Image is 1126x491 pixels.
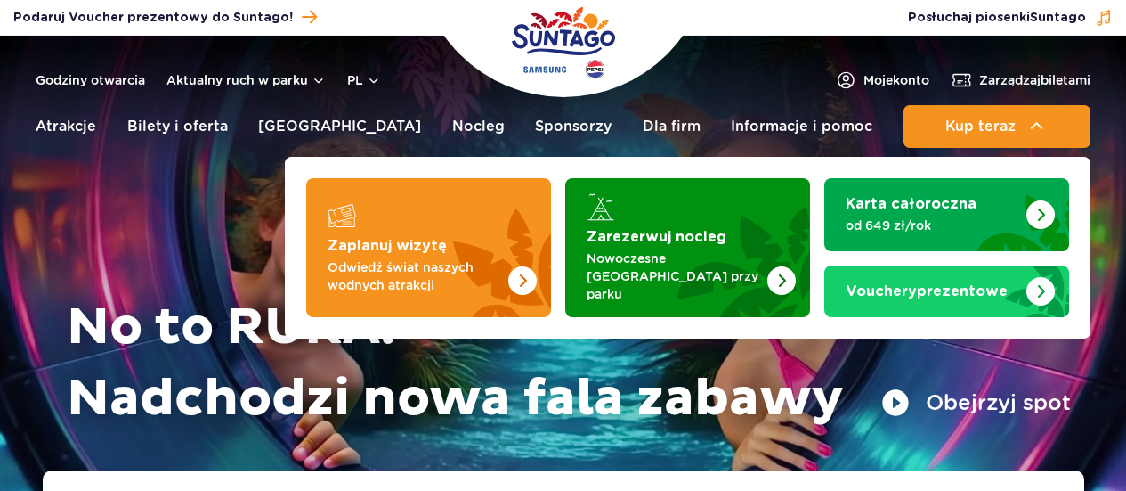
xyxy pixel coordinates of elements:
a: Vouchery prezentowe [824,266,1069,317]
a: Zaplanuj wizytę [306,178,551,317]
span: Kup teraz [945,119,1016,135]
a: Mojekonto [835,70,929,91]
a: Podaruj Voucher prezentowy do Suntago! [13,5,317,29]
a: Dla firm [643,105,701,148]
a: Sponsorzy [535,105,612,148]
a: [GEOGRAPHIC_DATA] [258,105,421,148]
span: Suntago [1030,12,1086,24]
a: Zarządzajbiletami [951,70,1090,91]
a: Informacje i pomoc [731,105,872,148]
span: Posłuchaj piosenki [908,9,1086,27]
strong: Zarezerwuj nocleg [587,230,726,244]
span: Podaruj Voucher prezentowy do Suntago! [13,9,293,27]
button: Posłuchaj piosenkiSuntago [908,9,1113,27]
span: Zarządzaj biletami [979,71,1090,89]
a: Zarezerwuj nocleg [565,178,810,317]
p: Nowoczesne [GEOGRAPHIC_DATA] przy parku [587,250,760,303]
p: od 649 zł/rok [846,217,1019,234]
strong: prezentowe [846,284,1008,299]
strong: Zaplanuj wizytę [328,239,447,253]
strong: Karta całoroczna [846,197,976,211]
button: Aktualny ruch w parku [166,73,326,87]
a: Atrakcje [36,105,96,148]
a: Godziny otwarcia [36,71,145,89]
a: Bilety i oferta [127,105,228,148]
button: Kup teraz [903,105,1090,148]
p: Odwiedź świat naszych wodnych atrakcji [328,258,501,294]
button: pl [347,71,381,89]
span: Moje konto [863,71,929,89]
h1: No to RURA! Nadchodzi nowa fala zabawy [67,292,1071,435]
a: Nocleg [452,105,505,148]
button: Obejrzyj spot [881,389,1071,417]
a: Karta całoroczna [824,178,1069,251]
span: Vouchery [846,284,917,299]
